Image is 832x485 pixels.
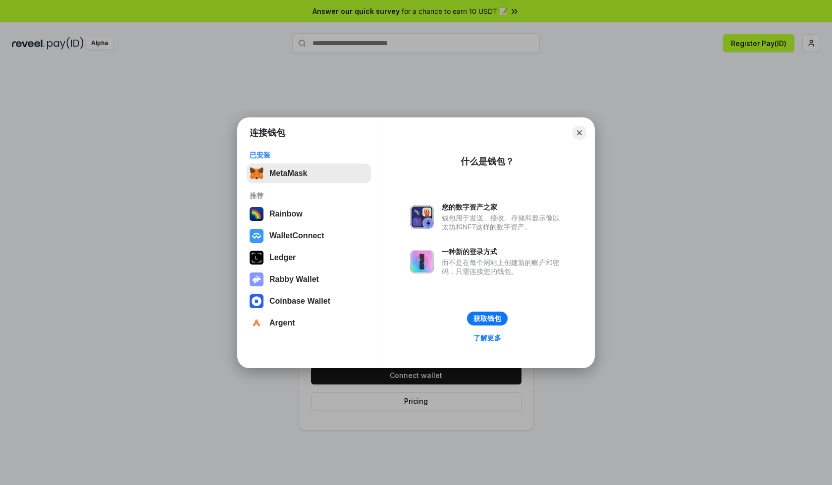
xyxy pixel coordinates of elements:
[247,313,371,333] button: Argent
[247,248,371,268] button: Ledger
[247,291,371,311] button: Coinbase Wallet
[250,151,368,160] div: 已安装
[250,207,263,221] img: svg+xml,%3Csvg%20width%3D%22120%22%20height%3D%22120%22%20viewBox%3D%220%200%20120%20120%22%20fil...
[410,250,434,273] img: svg+xml,%3Csvg%20xmlns%3D%22http%3A%2F%2Fwww.w3.org%2F2000%2Fsvg%22%20fill%3D%22none%22%20viewBox...
[250,251,263,265] img: svg+xml,%3Csvg%20xmlns%3D%22http%3A%2F%2Fwww.w3.org%2F2000%2Fsvg%22%20width%3D%2228%22%20height%3...
[442,203,565,212] div: 您的数字资产之家
[410,205,434,229] img: svg+xml,%3Csvg%20xmlns%3D%22http%3A%2F%2Fwww.w3.org%2F2000%2Fsvg%22%20fill%3D%22none%22%20viewBox...
[468,331,507,344] a: 了解更多
[269,253,296,262] div: Ledger
[250,272,263,286] img: svg+xml,%3Csvg%20xmlns%3D%22http%3A%2F%2Fwww.w3.org%2F2000%2Fsvg%22%20fill%3D%22none%22%20viewBox...
[473,314,501,323] div: 获取钱包
[250,294,263,308] img: svg+xml,%3Csvg%20width%3D%2228%22%20height%3D%2228%22%20viewBox%3D%220%200%2028%2028%22%20fill%3D...
[247,269,371,289] button: Rabby Wallet
[467,312,508,325] button: 获取钱包
[247,163,371,183] button: MetaMask
[250,191,368,200] div: 推荐
[473,333,501,342] div: 了解更多
[247,204,371,224] button: Rainbow
[572,126,586,140] button: Close
[269,275,319,284] div: Rabby Wallet
[250,127,285,139] h1: 连接钱包
[461,156,514,167] div: 什么是钱包？
[247,226,371,246] button: WalletConnect
[269,319,295,327] div: Argent
[269,169,307,178] div: MetaMask
[250,316,263,330] img: svg+xml,%3Csvg%20width%3D%2228%22%20height%3D%2228%22%20viewBox%3D%220%200%2028%2028%22%20fill%3D...
[269,210,303,218] div: Rainbow
[269,231,324,240] div: WalletConnect
[442,247,565,256] div: 一种新的登录方式
[269,297,330,306] div: Coinbase Wallet
[442,258,565,276] div: 而不是在每个网站上创建新的账户和密码，只需连接您的钱包。
[442,214,565,231] div: 钱包用于发送、接收、存储和显示像以太坊和NFT这样的数字资产。
[250,229,263,243] img: svg+xml,%3Csvg%20width%3D%2228%22%20height%3D%2228%22%20viewBox%3D%220%200%2028%2028%22%20fill%3D...
[250,166,263,180] img: svg+xml,%3Csvg%20fill%3D%22none%22%20height%3D%2233%22%20viewBox%3D%220%200%2035%2033%22%20width%...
